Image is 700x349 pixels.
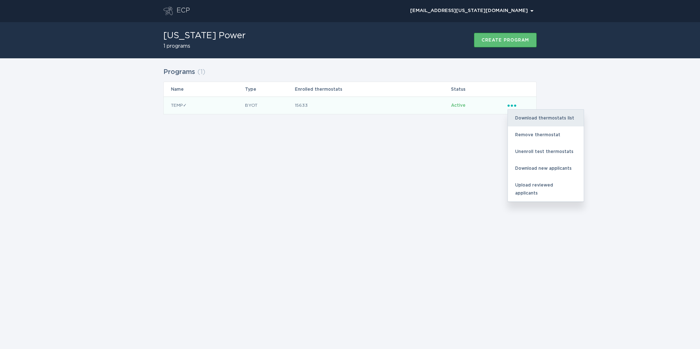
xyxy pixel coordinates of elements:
[407,5,537,16] div: Popover menu
[508,177,584,201] div: Upload reviewed applicants
[176,7,190,15] div: ECP
[197,69,205,75] span: ( 1 )
[245,82,295,97] th: Type
[508,126,584,143] div: Remove thermostat
[508,160,584,177] div: Download new applicants
[164,82,536,97] tr: Table Headers
[245,97,295,114] td: BYOT
[482,38,529,42] div: Create program
[164,82,245,97] th: Name
[163,66,195,79] h2: Programs
[410,9,533,13] div: [EMAIL_ADDRESS][US_STATE][DOMAIN_NAME]
[295,97,451,114] td: 15633
[163,31,246,40] h1: [US_STATE] Power
[164,97,245,114] td: TEMP✓
[163,7,173,15] button: Go to dashboard
[451,82,507,97] th: Status
[164,97,536,114] tr: 182537fd3d314934b5073dc8fab7ec40
[451,103,466,107] span: Active
[407,5,537,16] button: Open user account details
[508,143,584,160] div: Unenroll test thermostats
[508,110,584,126] div: Download thermostats list
[163,44,246,49] h2: 1 programs
[295,82,451,97] th: Enrolled thermostats
[474,33,537,47] button: Create program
